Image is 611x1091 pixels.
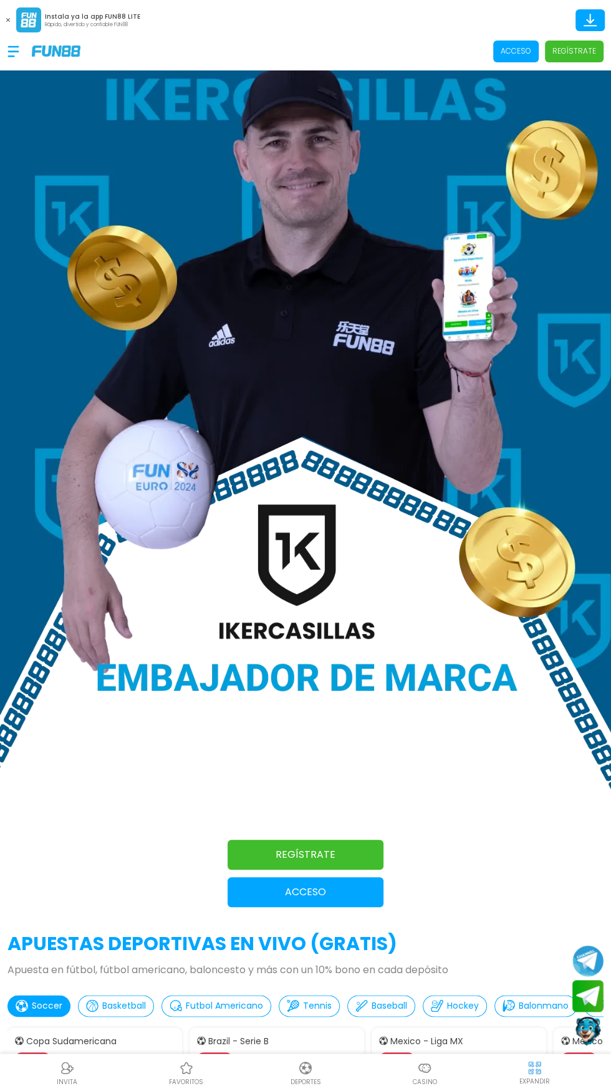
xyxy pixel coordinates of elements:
[303,999,332,1012] p: Tennis
[7,1059,127,1087] a: ReferralReferralINVITA
[7,995,70,1017] button: Soccer
[279,995,340,1017] button: Tennis
[179,1060,194,1075] img: Casino Favoritos
[447,999,479,1012] p: Hockey
[552,46,596,57] p: Regístrate
[16,7,41,32] img: App Logo
[26,1035,117,1048] p: Copa Sudamericana
[417,1060,432,1075] img: Casino
[390,1035,463,1048] p: Mexico - Liga MX
[186,999,263,1012] p: Futbol Americano
[365,1059,484,1087] a: CasinoCasinoCasino
[208,1035,269,1048] p: Brazil - Serie B
[169,1077,203,1087] p: favoritos
[228,885,383,900] p: Acceso
[572,980,604,1012] button: Join telegram
[417,1052,462,1065] p: Sanciones
[127,1059,246,1087] a: Casino FavoritosCasino Favoritosfavoritos
[161,995,271,1017] button: Futbol Americano
[572,1015,604,1047] button: Contact customer service
[235,1052,280,1065] p: Sanciones
[519,1077,550,1086] p: EXPANDIR
[197,1052,233,1064] p: EN VIVO
[413,1077,437,1087] p: Casino
[347,995,415,1017] button: Baseball
[32,999,62,1012] p: Soccer
[372,999,407,1012] p: Baseball
[78,995,154,1017] button: Basketball
[32,46,80,56] img: Company Logo
[561,1052,597,1064] p: EN VIVO
[494,995,577,1017] button: Balonmano
[423,995,487,1017] button: Hockey
[379,1052,415,1064] p: EN VIVO
[501,46,531,57] p: Acceso
[57,1077,77,1087] p: INVITA
[246,1059,365,1087] a: DeportesDeportesDeportes
[15,1052,51,1064] p: EN VIVO
[102,999,146,1012] p: Basketball
[60,1060,75,1075] img: Referral
[45,12,140,21] p: Instala ya la app FUN88 LITE
[45,21,140,29] p: Rápido, divertido y confiable FUN88
[519,999,569,1012] p: Balonmano
[572,944,604,977] button: Join telegram channel
[228,840,383,870] a: Regístrate
[53,1052,98,1065] p: Sanciones
[7,930,604,958] h2: APUESTAS DEPORTIVAS EN VIVO (gratis)
[7,963,604,978] p: Apuesta en fútbol, fútbol americano, baloncesto y más con un 10% bono en cada depósito
[228,877,383,907] button: Acceso
[298,1060,313,1075] img: Deportes
[527,1060,542,1075] img: hide
[290,1077,320,1087] p: Deportes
